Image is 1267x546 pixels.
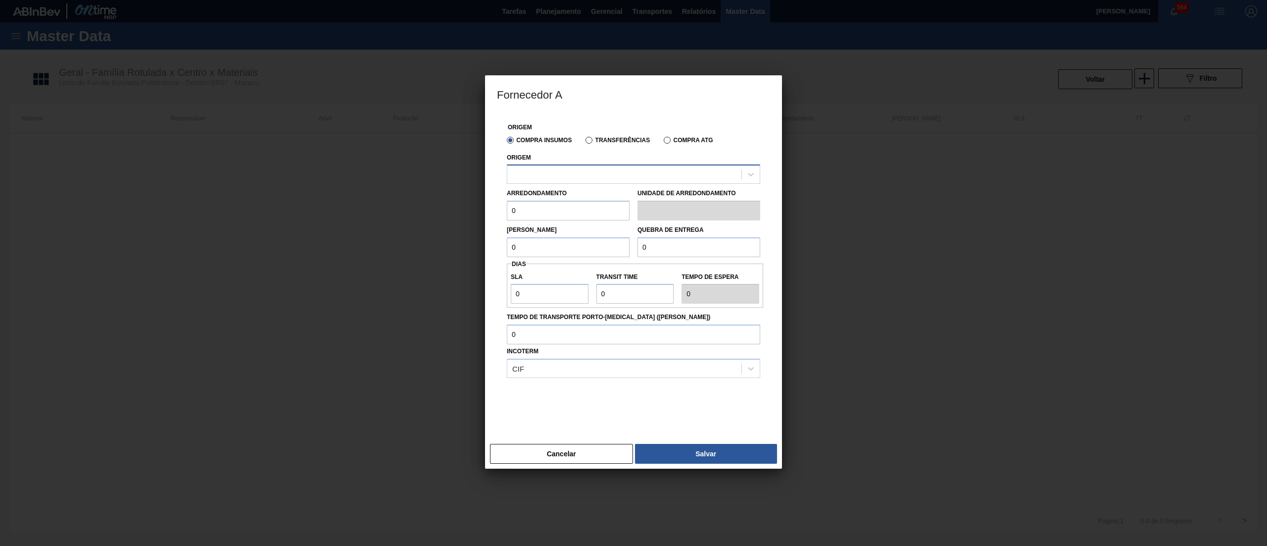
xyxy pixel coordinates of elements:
div: CIF [512,365,524,373]
span: Dias [512,261,526,268]
label: Transferências [585,137,650,144]
h3: Fornecedor A [485,75,782,113]
label: Unidade de arredondamento [637,186,760,201]
label: Compra ATG [664,137,713,144]
label: Compra Insumos [507,137,572,144]
label: SLA [511,270,588,284]
label: Origem [507,154,531,161]
label: Incoterm [507,348,538,355]
label: Transit Time [596,270,674,284]
label: Quebra de entrega [637,226,704,233]
label: Origem [508,124,532,131]
label: [PERSON_NAME] [507,226,557,233]
label: Tempo de Transporte Porto-[MEDICAL_DATA] ([PERSON_NAME]) [507,310,760,325]
label: Arredondamento [507,190,567,197]
label: Tempo de espera [682,270,759,284]
button: Cancelar [490,444,633,464]
button: Salvar [635,444,777,464]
